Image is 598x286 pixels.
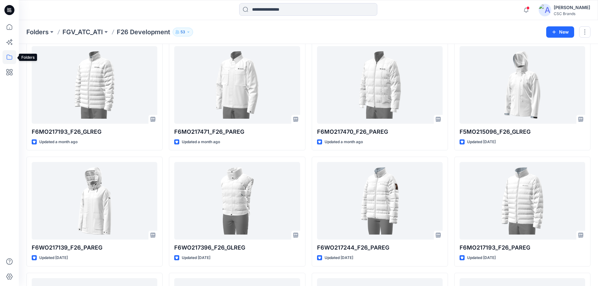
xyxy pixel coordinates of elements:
[174,162,300,240] a: F6WO217396_F26_GLREG
[174,243,300,252] p: F6WO217396_F26_GLREG
[460,127,585,136] p: F5MO215096_F26_GLREG
[460,162,585,240] a: F6MO217193_F26_PAREG
[32,127,157,136] p: F6MO217193_F26_GLREG
[32,46,157,124] a: F6MO217193_F26_GLREG
[180,29,185,35] p: 53
[39,255,68,261] p: Updated [DATE]
[317,46,443,124] a: F6MO217470_F26_PAREG
[554,11,590,16] div: CSC Brands
[182,139,220,145] p: Updated a month ago
[174,46,300,124] a: F6MO217471_F26_PAREG
[117,28,170,36] p: F26 Development
[460,243,585,252] p: F6MO217193_F26_PAREG
[467,139,496,145] p: Updated [DATE]
[174,127,300,136] p: F6MO217471_F26_PAREG
[32,162,157,240] a: F6WO217139_F26_PAREG
[317,162,443,240] a: F6WO217244_F26_PAREG
[26,28,49,36] a: Folders
[325,255,353,261] p: Updated [DATE]
[62,28,103,36] a: FGV_ATC_ATI
[32,243,157,252] p: F6WO217139_F26_PAREG
[546,26,574,38] button: New
[173,28,193,36] button: 53
[317,127,443,136] p: F6MO217470_F26_PAREG
[325,139,363,145] p: Updated a month ago
[539,4,551,16] img: avatar
[39,139,78,145] p: Updated a month ago
[182,255,210,261] p: Updated [DATE]
[317,243,443,252] p: F6WO217244_F26_PAREG
[554,4,590,11] div: [PERSON_NAME]
[467,255,496,261] p: Updated [DATE]
[460,46,585,124] a: F5MO215096_F26_GLREG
